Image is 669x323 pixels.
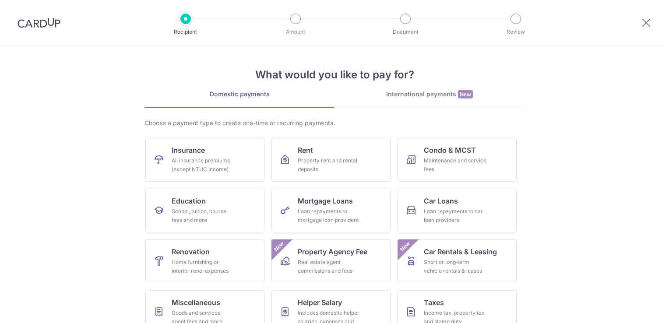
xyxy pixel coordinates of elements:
div: Short or long‑term vehicle rentals & leases [424,258,487,275]
div: Home furnishing or interior reno-expenses [172,258,235,275]
p: Amount [263,28,328,36]
span: Renovation [172,246,210,257]
a: EducationSchool, tuition, course fees and more [145,189,264,232]
a: Condo & MCSTMaintenance and service fees [398,138,517,182]
a: Car LoansLoan repayments to car loan providers [398,189,517,232]
span: Condo & MCST [424,145,476,155]
a: Car Rentals & LeasingShort or long‑term vehicle rentals & leasesNew [398,239,517,283]
div: Real estate agent commissions and fees [298,258,361,275]
img: CardUp [18,18,60,28]
span: New [398,239,412,254]
span: New [272,239,286,254]
span: Taxes [424,297,444,308]
div: Loan repayments to car loan providers [424,207,487,225]
span: Mortgage Loans [298,196,353,206]
div: International payments [334,90,525,99]
span: Education [172,196,206,206]
div: Domestic payments [144,90,334,98]
a: RenovationHome furnishing or interior reno-expenses [145,239,264,283]
div: Maintenance and service fees [424,156,487,174]
div: All insurance premiums (except NTUC Income) [172,156,235,174]
div: School, tuition, course fees and more [172,207,235,225]
span: Miscellaneous [172,297,220,308]
a: RentProperty rent and rental deposits [271,138,391,182]
span: Car Loans [424,196,458,206]
p: Review [483,28,548,36]
span: Helper Salary [298,297,342,308]
span: Property Agency Fee [298,246,367,257]
p: Document [373,28,438,36]
span: Insurance [172,145,205,155]
span: New [458,90,473,98]
h4: What would you like to pay for? [144,67,525,83]
a: Property Agency FeeReal estate agent commissions and feesNew [271,239,391,283]
div: Loan repayments to mortgage loan providers [298,207,361,225]
div: Property rent and rental deposits [298,156,361,174]
p: Recipient [153,28,218,36]
span: Rent [298,145,313,155]
span: Car Rentals & Leasing [424,246,497,257]
div: Choose a payment type to create one-time or recurring payments. [144,119,525,127]
a: InsuranceAll insurance premiums (except NTUC Income) [145,138,264,182]
a: Mortgage LoansLoan repayments to mortgage loan providers [271,189,391,232]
